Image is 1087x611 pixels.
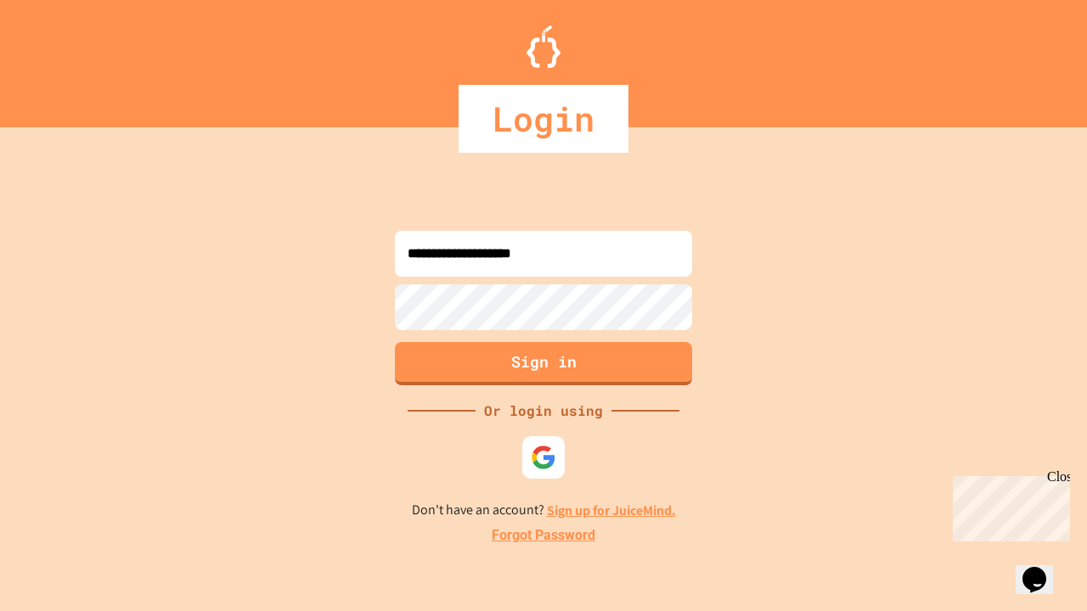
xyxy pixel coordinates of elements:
div: Or login using [476,401,611,421]
iframe: chat widget [946,469,1070,541]
img: Logo.svg [527,25,560,68]
a: Sign up for JuiceMind. [547,502,676,519]
div: Chat with us now!Close [7,7,117,108]
a: Forgot Password [492,525,595,546]
p: Don't have an account? [412,500,676,521]
button: Sign in [395,342,692,385]
img: google-icon.svg [531,445,556,470]
div: Login [459,85,628,153]
iframe: chat widget [1016,543,1070,594]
